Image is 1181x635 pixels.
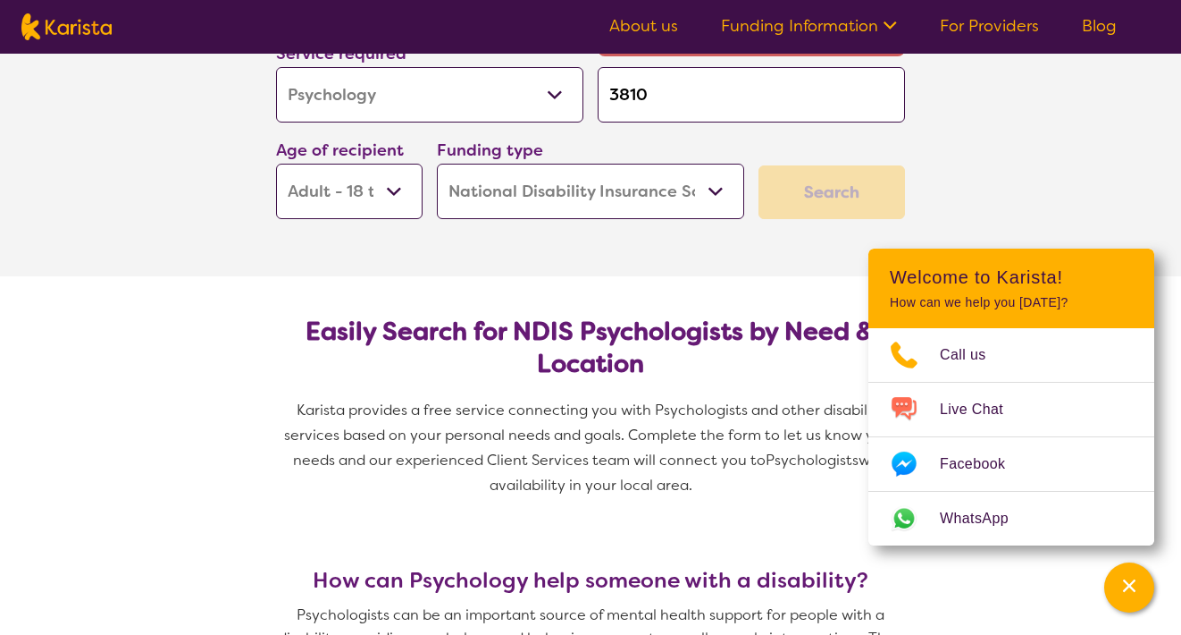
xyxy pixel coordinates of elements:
input: Type [598,67,905,123]
button: Channel Menu [1104,563,1154,613]
ul: Choose channel [868,328,1154,546]
p: How can we help you [DATE]? [890,295,1133,310]
div: Channel Menu [868,249,1154,546]
span: Facebook [940,451,1026,478]
span: Karista provides a free service connecting you with Psychologists and other disability services b... [284,401,900,470]
h3: How can Psychology help someone with a disability? [269,568,912,593]
h2: Easily Search for NDIS Psychologists by Need & Location [290,316,891,380]
a: Blog [1082,15,1117,37]
label: Funding type [437,140,543,161]
a: About us [609,15,678,37]
a: Web link opens in a new tab. [868,492,1154,546]
h2: Welcome to Karista! [890,267,1133,288]
a: Funding Information [721,15,897,37]
span: Live Chat [940,396,1025,423]
label: Age of recipient [276,140,404,161]
a: For Providers [940,15,1039,37]
span: WhatsApp [940,505,1030,532]
label: Service required [276,43,406,64]
span: Psychologists [766,451,859,470]
span: Call us [940,342,1008,368]
img: Karista logo [21,13,112,40]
